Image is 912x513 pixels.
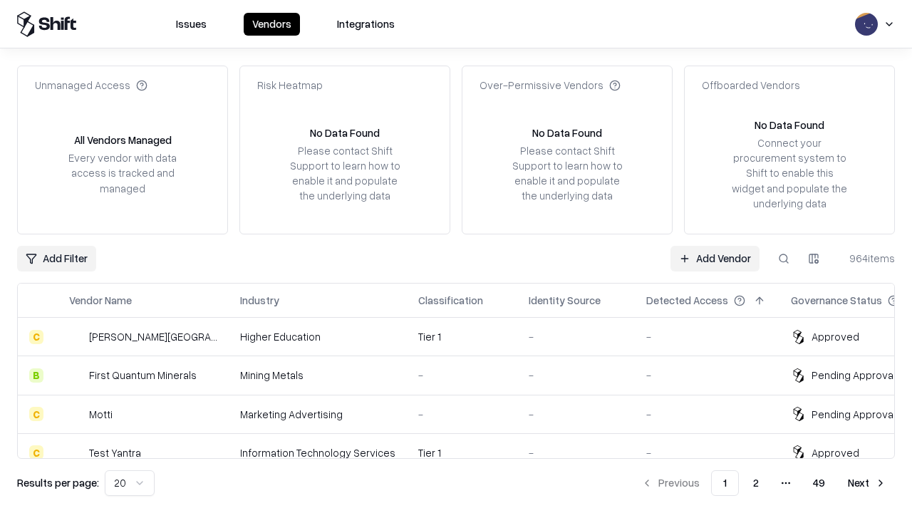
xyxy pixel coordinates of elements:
[812,329,859,344] div: Approved
[418,407,506,422] div: -
[670,246,760,271] a: Add Vendor
[646,329,768,344] div: -
[17,246,96,271] button: Add Filter
[418,368,506,383] div: -
[755,118,824,133] div: No Data Found
[89,368,197,383] div: First Quantum Minerals
[240,368,395,383] div: Mining Metals
[69,368,83,383] img: First Quantum Minerals
[257,78,323,93] div: Risk Heatmap
[69,407,83,421] img: Motti
[418,329,506,344] div: Tier 1
[646,407,768,422] div: -
[646,368,768,383] div: -
[240,293,279,308] div: Industry
[69,293,132,308] div: Vendor Name
[529,445,623,460] div: -
[646,445,768,460] div: -
[240,329,395,344] div: Higher Education
[730,135,849,211] div: Connect your procurement system to Shift to enable this widget and populate the underlying data
[838,251,895,266] div: 964 items
[529,368,623,383] div: -
[480,78,621,93] div: Over-Permissive Vendors
[812,368,896,383] div: Pending Approval
[702,78,800,93] div: Offboarded Vendors
[711,470,739,496] button: 1
[244,13,300,36] button: Vendors
[69,330,83,344] img: Reichman University
[29,368,43,383] div: B
[812,407,896,422] div: Pending Approval
[418,445,506,460] div: Tier 1
[529,293,601,308] div: Identity Source
[328,13,403,36] button: Integrations
[802,470,836,496] button: 49
[286,143,404,204] div: Please contact Shift Support to learn how to enable it and populate the underlying data
[29,330,43,344] div: C
[646,293,728,308] div: Detected Access
[633,470,895,496] nav: pagination
[240,445,395,460] div: Information Technology Services
[529,407,623,422] div: -
[532,125,602,140] div: No Data Found
[29,407,43,421] div: C
[63,150,182,195] div: Every vendor with data access is tracked and managed
[508,143,626,204] div: Please contact Shift Support to learn how to enable it and populate the underlying data
[35,78,147,93] div: Unmanaged Access
[812,445,859,460] div: Approved
[89,329,217,344] div: [PERSON_NAME][GEOGRAPHIC_DATA]
[29,445,43,460] div: C
[74,133,172,147] div: All Vendors Managed
[167,13,215,36] button: Issues
[89,407,113,422] div: Motti
[418,293,483,308] div: Classification
[310,125,380,140] div: No Data Found
[742,470,770,496] button: 2
[17,475,99,490] p: Results per page:
[240,407,395,422] div: Marketing Advertising
[69,445,83,460] img: Test Yantra
[791,293,882,308] div: Governance Status
[839,470,895,496] button: Next
[529,329,623,344] div: -
[89,445,141,460] div: Test Yantra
